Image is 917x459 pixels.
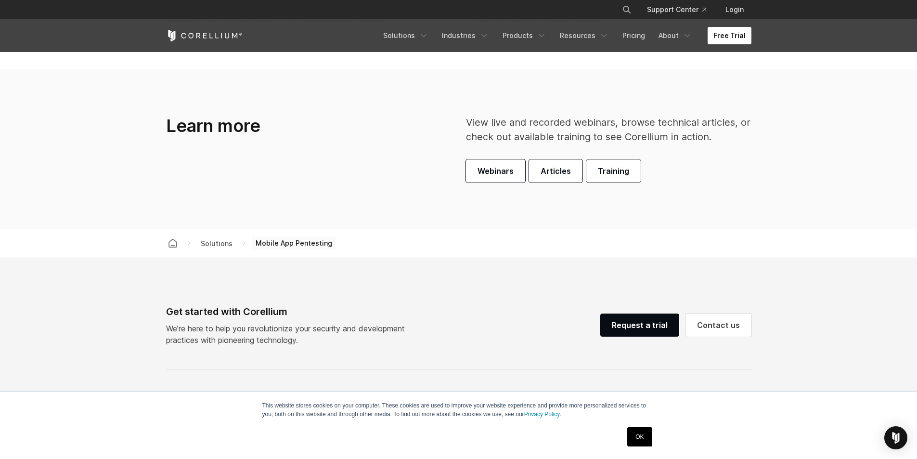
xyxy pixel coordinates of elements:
a: Webinars [466,159,525,183]
span: Webinars [478,165,514,177]
p: This website stores cookies on your computer. These cookies are used to improve your website expe... [262,401,655,419]
div: Solutions [197,238,236,249]
a: Resources [554,27,615,44]
a: Free Trial [708,27,751,44]
h3: Learn more [166,115,413,137]
span: Training [598,165,629,177]
p: We’re here to help you revolutionize your security and development practices with pioneering tech... [166,323,413,346]
div: Get started with Corellium [166,304,413,319]
button: Search [618,1,635,18]
span: Solutions [197,237,236,249]
a: Request a trial [600,314,679,337]
a: Login [718,1,751,18]
a: Contact us [685,314,751,337]
a: Training [586,159,641,183]
span: View live and recorded webinars, browse technical articles, or check out available training to se... [466,117,750,143]
a: About [653,27,698,44]
a: Articles [529,159,582,183]
a: OK [627,427,652,446]
div: Navigation Menu [377,27,751,44]
div: Navigation Menu [610,1,751,18]
a: Solutions [377,27,434,44]
div: Open Intercom Messenger [884,426,907,449]
a: Products [497,27,552,44]
a: Pricing [617,27,651,44]
a: Support Center [639,1,714,18]
span: Mobile App Pentesting [252,236,336,250]
a: Corellium home [164,236,181,250]
a: Corellium Home [166,30,243,41]
span: Articles [541,165,571,177]
a: Privacy Policy. [524,411,561,418]
a: Industries [436,27,495,44]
